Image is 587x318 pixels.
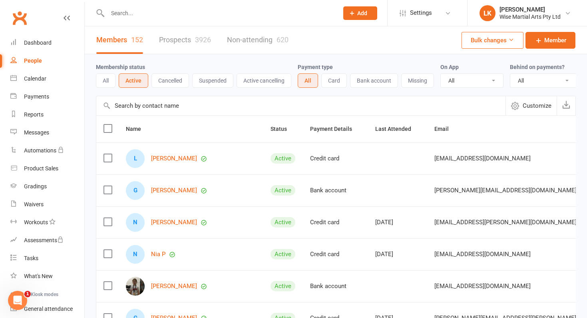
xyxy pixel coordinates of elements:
[401,73,434,88] button: Missing
[310,187,361,194] div: Bank account
[434,278,531,294] span: [EMAIL_ADDRESS][DOMAIN_NAME]
[434,247,531,262] span: [EMAIL_ADDRESS][DOMAIN_NAME]
[350,73,398,88] button: Bank account
[510,64,565,70] label: Behind on payments?
[195,36,211,44] div: 3926
[126,149,145,168] div: Leo
[24,111,44,118] div: Reports
[151,219,197,226] a: [PERSON_NAME]
[10,196,84,213] a: Waivers
[10,160,84,178] a: Product Sales
[499,6,561,13] div: [PERSON_NAME]
[10,34,84,52] a: Dashboard
[410,4,432,22] span: Settings
[151,155,197,162] a: [PERSON_NAME]
[10,213,84,231] a: Workouts
[343,6,377,20] button: Add
[523,101,551,111] span: Customize
[375,251,420,258] div: [DATE]
[434,126,458,132] span: Email
[8,291,27,310] iframe: Intercom live chat
[310,251,361,258] div: Credit card
[10,249,84,267] a: Tasks
[159,26,211,54] a: Prospects3926
[24,273,53,279] div: What's New
[227,26,289,54] a: Non-attending620
[126,213,145,232] div: Nora
[544,36,566,45] span: Member
[126,181,145,200] div: Graciano
[24,165,58,172] div: Product Sales
[192,73,233,88] button: Suspended
[310,126,361,132] span: Payment Details
[96,64,145,70] label: Membership status
[126,124,150,134] button: Name
[434,183,577,198] span: [PERSON_NAME][EMAIL_ADDRESS][DOMAIN_NAME]
[10,52,84,70] a: People
[24,237,64,243] div: Assessments
[310,155,361,162] div: Credit card
[10,300,84,318] a: General attendance kiosk mode
[271,126,296,132] span: Status
[505,96,557,115] button: Customize
[24,219,48,225] div: Workouts
[24,306,73,312] div: General attendance
[96,96,505,115] input: Search by contact name
[10,267,84,285] a: What's New
[321,73,347,88] button: Card
[105,8,333,19] input: Search...
[24,57,42,64] div: People
[151,251,165,258] a: Nia P
[96,26,143,54] a: Members152
[24,291,31,297] span: 1
[357,10,367,16] span: Add
[440,64,459,70] label: On App
[298,73,318,88] button: All
[375,219,420,226] div: [DATE]
[310,219,361,226] div: Credit card
[525,32,575,49] a: Member
[96,73,115,88] button: All
[10,70,84,88] a: Calendar
[24,75,46,82] div: Calendar
[271,153,295,164] div: Active
[24,93,49,100] div: Payments
[10,8,30,28] a: Clubworx
[151,187,197,194] a: [PERSON_NAME]
[375,124,420,134] button: Last Attended
[119,73,148,88] button: Active
[126,245,145,264] div: Nia
[310,283,361,290] div: Bank account
[277,36,289,44] div: 620
[131,36,143,44] div: 152
[480,5,495,21] div: LK
[271,185,295,196] div: Active
[271,281,295,291] div: Active
[24,129,49,136] div: Messages
[298,64,333,70] label: Payment type
[24,255,38,261] div: Tasks
[310,124,361,134] button: Payment Details
[126,277,145,296] img: Sophia
[271,217,295,227] div: Active
[237,73,291,88] button: Active cancelling
[271,249,295,259] div: Active
[10,124,84,142] a: Messages
[462,32,523,49] button: Bulk changes
[434,215,577,230] span: [EMAIL_ADDRESS][PERSON_NAME][DOMAIN_NAME]
[10,142,84,160] a: Automations
[24,147,56,154] div: Automations
[24,201,44,207] div: Waivers
[24,40,52,46] div: Dashboard
[434,151,531,166] span: [EMAIL_ADDRESS][DOMAIN_NAME]
[151,283,197,290] a: [PERSON_NAME]
[271,124,296,134] button: Status
[24,183,47,190] div: Gradings
[10,231,84,249] a: Assessments
[10,88,84,106] a: Payments
[10,106,84,124] a: Reports
[126,126,150,132] span: Name
[434,124,458,134] button: Email
[499,13,561,20] div: Wise Martial Arts Pty Ltd
[151,73,189,88] button: Cancelled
